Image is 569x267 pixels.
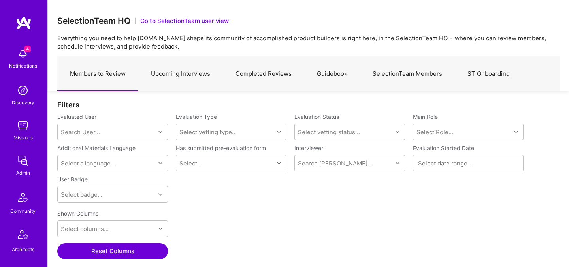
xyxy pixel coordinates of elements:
[61,128,100,136] div: Search User...
[13,188,32,207] img: Community
[12,98,34,107] div: Discovery
[396,130,399,134] i: icon Chevron
[57,34,560,51] p: Everything you need to help [DOMAIN_NAME] shape its community of accomplished product builders is...
[413,113,524,120] label: Main Role
[15,46,31,62] img: bell
[16,169,30,177] div: Admin
[304,57,360,91] a: Guidebook
[277,161,281,165] i: icon Chevron
[10,207,36,215] div: Community
[57,16,130,26] h3: SelectionTeam HQ
[298,128,360,136] div: Select vetting status...
[455,57,522,91] a: ST Onboarding
[294,144,405,152] label: Interviewer
[298,159,372,167] div: Search [PERSON_NAME]...
[418,159,518,167] input: Select date range...
[294,113,339,120] label: Evaluation Status
[15,118,31,133] img: teamwork
[57,113,168,120] label: Evaluated User
[179,128,237,136] div: Select vetting type...
[514,130,518,134] i: icon Chevron
[61,190,102,199] div: Select badge...
[15,83,31,98] img: discovery
[15,153,31,169] img: admin teamwork
[61,225,109,233] div: Select columns...
[176,144,266,152] label: Has submitted pre-evaluation form
[158,130,162,134] i: icon Chevron
[57,210,98,217] label: Shown Columns
[277,130,281,134] i: icon Chevron
[223,57,304,91] a: Completed Reviews
[57,144,136,152] label: Additional Materials Language
[158,161,162,165] i: icon Chevron
[57,243,168,259] button: Reset Columns
[176,113,217,120] label: Evaluation Type
[57,101,560,109] div: Filters
[158,192,162,196] i: icon Chevron
[140,17,229,25] button: Go to SelectionTeam user view
[416,128,453,136] div: Select Role...
[16,16,32,30] img: logo
[138,57,223,91] a: Upcoming Interviews
[61,159,115,167] div: Select a language...
[57,57,138,91] a: Members to Review
[413,144,524,152] label: Evaluation Started Date
[24,46,31,52] span: 4
[57,175,88,183] label: User Badge
[396,161,399,165] i: icon Chevron
[12,245,34,254] div: Architects
[13,226,32,245] img: Architects
[179,159,202,167] div: Select...
[360,57,455,91] a: SelectionTeam Members
[158,227,162,231] i: icon Chevron
[13,133,33,142] div: Missions
[9,62,37,70] div: Notifications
